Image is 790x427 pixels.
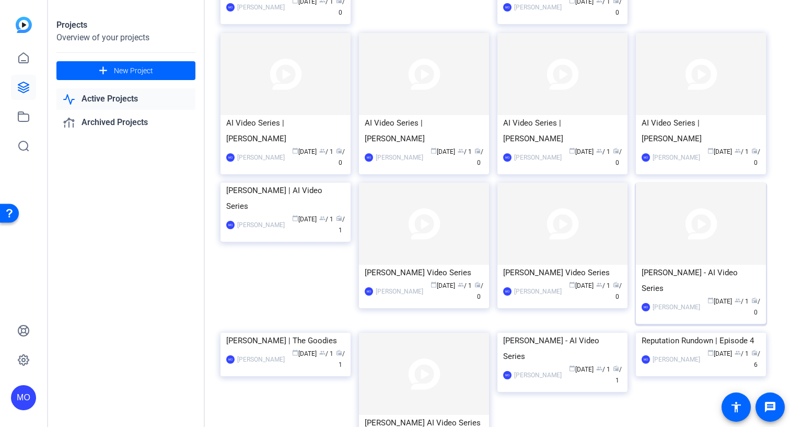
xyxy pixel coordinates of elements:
[292,148,317,155] span: [DATE]
[458,282,472,289] span: / 1
[707,148,732,155] span: [DATE]
[319,216,333,223] span: / 1
[735,350,749,357] span: / 1
[237,152,285,163] div: [PERSON_NAME]
[613,365,619,372] span: radio
[642,153,650,162] div: MO
[56,19,195,31] div: Projects
[764,401,776,413] mat-icon: message
[642,115,760,147] div: AI Video Series | [PERSON_NAME]
[569,148,594,155] span: [DATE]
[319,148,326,154] span: group
[653,302,700,312] div: [PERSON_NAME]
[292,215,298,221] span: calendar_today
[292,148,298,154] span: calendar_today
[114,65,153,76] span: New Project
[237,354,285,365] div: [PERSON_NAME]
[319,215,326,221] span: group
[707,297,714,304] span: calendar_today
[336,350,342,356] span: radio
[735,148,741,154] span: group
[653,354,700,365] div: [PERSON_NAME]
[56,88,195,110] a: Active Projects
[569,366,594,373] span: [DATE]
[226,115,345,147] div: AI Video Series | [PERSON_NAME]
[56,61,195,80] button: New Project
[642,333,760,349] div: Reputation Rundown | Episode 4
[226,183,345,214] div: [PERSON_NAME] | AI Video Series
[319,350,326,356] span: group
[613,148,622,166] span: / 0
[292,350,298,356] span: calendar_today
[751,148,758,154] span: radio
[569,148,575,154] span: calendar_today
[503,333,622,364] div: [PERSON_NAME] - AI Video Series
[336,148,342,154] span: radio
[431,148,455,155] span: [DATE]
[569,282,594,289] span: [DATE]
[613,282,619,288] span: radio
[336,216,345,234] span: / 1
[514,152,562,163] div: [PERSON_NAME]
[514,286,562,297] div: [PERSON_NAME]
[376,286,423,297] div: [PERSON_NAME]
[613,282,622,300] span: / 0
[226,333,345,349] div: [PERSON_NAME] | The Goodies
[642,265,760,296] div: [PERSON_NAME] - AI Video Series
[707,298,732,305] span: [DATE]
[474,282,483,300] span: / 0
[735,350,741,356] span: group
[503,115,622,147] div: AI Video Series | [PERSON_NAME]
[226,3,235,12] div: MO
[596,282,610,289] span: / 1
[431,148,437,154] span: calendar_today
[474,282,481,288] span: radio
[365,115,483,147] div: AI Video Series | [PERSON_NAME]
[503,371,512,379] div: MO
[613,148,619,154] span: radio
[365,287,373,296] div: MO
[503,287,512,296] div: MO
[707,350,714,356] span: calendar_today
[503,3,512,12] div: MO
[503,265,622,280] div: [PERSON_NAME] Video Series
[365,265,483,280] div: [PERSON_NAME] Video Series
[474,148,483,166] span: / 0
[11,385,36,410] div: MO
[226,355,235,364] div: MO
[514,370,562,380] div: [PERSON_NAME]
[735,297,741,304] span: group
[569,365,575,372] span: calendar_today
[226,153,235,162] div: MO
[336,215,342,221] span: radio
[458,148,472,155] span: / 1
[458,148,464,154] span: group
[596,282,602,288] span: group
[237,220,285,230] div: [PERSON_NAME]
[376,152,423,163] div: [PERSON_NAME]
[514,2,562,13] div: [PERSON_NAME]
[596,366,610,373] span: / 1
[503,153,512,162] div: MO
[707,350,732,357] span: [DATE]
[97,64,110,77] mat-icon: add
[735,298,749,305] span: / 1
[751,350,758,356] span: radio
[596,148,602,154] span: group
[458,282,464,288] span: group
[569,282,575,288] span: calendar_today
[431,282,437,288] span: calendar_today
[596,148,610,155] span: / 1
[16,17,32,33] img: blue-gradient.svg
[474,148,481,154] span: radio
[751,298,760,316] span: / 0
[751,148,760,166] span: / 0
[642,355,650,364] div: MO
[596,365,602,372] span: group
[336,350,345,368] span: / 1
[613,366,622,384] span: / 1
[226,221,235,229] div: MO
[735,148,749,155] span: / 1
[730,401,742,413] mat-icon: accessibility
[431,282,455,289] span: [DATE]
